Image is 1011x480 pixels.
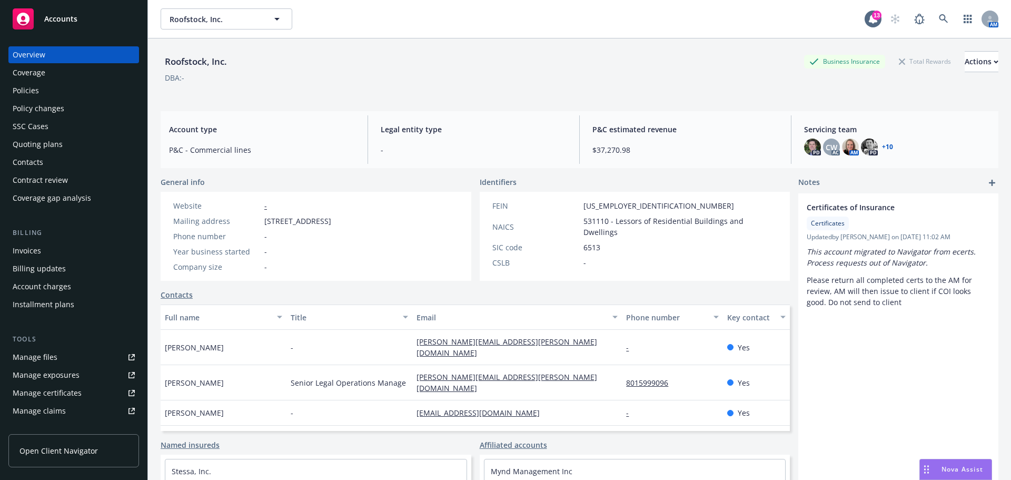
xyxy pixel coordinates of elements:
[161,439,220,450] a: Named insureds
[417,408,548,418] a: [EMAIL_ADDRESS][DOMAIN_NAME]
[8,242,139,259] a: Invoices
[8,4,139,34] a: Accounts
[492,257,579,268] div: CSLB
[957,8,978,30] a: Switch app
[8,334,139,345] div: Tools
[13,46,45,63] div: Overview
[165,377,224,388] span: [PERSON_NAME]
[622,305,722,330] button: Phone number
[161,305,286,330] button: Full name
[8,228,139,238] div: Billing
[170,14,261,25] span: Roofstock, Inc.
[919,459,992,480] button: Nova Assist
[165,312,271,323] div: Full name
[626,378,677,388] a: 8015999096
[965,51,998,72] button: Actions
[169,144,355,155] span: P&C - Commercial lines
[19,445,98,456] span: Open Client Navigator
[165,407,224,418] span: [PERSON_NAME]
[13,403,66,419] div: Manage claims
[738,407,750,418] span: Yes
[264,215,331,227] span: [STREET_ADDRESS]
[885,8,906,30] a: Start snowing
[161,289,193,300] a: Contacts
[13,136,63,153] div: Quoting plans
[381,124,567,135] span: Legal entity type
[13,349,57,366] div: Manage files
[8,100,139,117] a: Policy changes
[291,407,293,418] span: -
[626,342,637,352] a: -
[13,296,74,313] div: Installment plans
[492,221,579,232] div: NAICS
[13,242,41,259] div: Invoices
[173,231,260,242] div: Phone number
[842,139,859,155] img: photo
[173,200,260,211] div: Website
[417,372,597,393] a: [PERSON_NAME][EMAIL_ADDRESS][PERSON_NAME][DOMAIN_NAME]
[727,312,774,323] div: Key contact
[291,342,293,353] span: -
[165,342,224,353] span: [PERSON_NAME]
[8,82,139,99] a: Policies
[8,118,139,135] a: SSC Cases
[941,465,983,474] span: Nova Assist
[592,124,778,135] span: P&C estimated revenue
[417,312,606,323] div: Email
[13,420,62,437] div: Manage BORs
[172,466,211,476] a: Stessa, Inc.
[13,154,43,171] div: Contacts
[8,278,139,295] a: Account charges
[8,367,139,384] a: Manage exposures
[291,312,397,323] div: Title
[8,403,139,419] a: Manage claims
[986,177,998,189] a: add
[264,231,267,242] span: -
[173,246,260,257] div: Year business started
[13,172,68,189] div: Contract review
[264,201,267,211] a: -
[381,144,567,155] span: -
[807,247,978,268] em: This account migrated to Navigator from ecerts. Process requests out of Navigator.
[173,215,260,227] div: Mailing address
[920,459,933,479] div: Drag to move
[291,377,406,388] span: Senior Legal Operations Manage
[161,55,231,68] div: Roofstock, Inc.
[13,64,45,81] div: Coverage
[264,261,267,272] span: -
[8,172,139,189] a: Contract review
[8,46,139,63] a: Overview
[738,377,750,388] span: Yes
[8,190,139,207] a: Coverage gap analysis
[583,200,734,211] span: [US_EMPLOYER_IDENTIFICATION_NUMBER]
[13,260,66,277] div: Billing updates
[286,305,412,330] button: Title
[8,420,139,437] a: Manage BORs
[161,8,292,30] button: Roofstock, Inc.
[13,278,71,295] div: Account charges
[798,177,820,189] span: Notes
[738,342,750,353] span: Yes
[723,305,790,330] button: Key contact
[13,82,39,99] div: Policies
[8,296,139,313] a: Installment plans
[909,8,930,30] a: Report a Bug
[492,242,579,253] div: SIC code
[165,72,184,83] div: DBA: -
[13,100,64,117] div: Policy changes
[592,144,778,155] span: $37,270.98
[480,439,547,450] a: Affiliated accounts
[412,305,622,330] button: Email
[480,177,517,188] span: Identifiers
[861,139,878,155] img: photo
[13,118,48,135] div: SSC Cases
[492,200,579,211] div: FEIN
[626,312,707,323] div: Phone number
[8,154,139,171] a: Contacts
[583,215,778,238] span: 531110 - Lessors of Residential Buildings and Dwellings
[161,177,205,188] span: General info
[811,219,845,228] span: Certificates
[8,64,139,81] a: Coverage
[894,55,956,68] div: Total Rewards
